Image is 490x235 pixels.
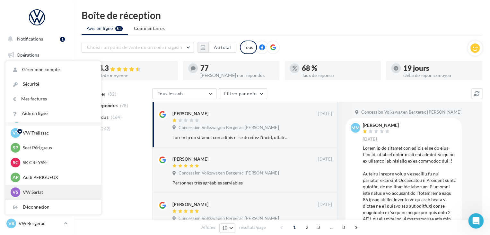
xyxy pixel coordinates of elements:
span: Tous les avis [158,91,184,96]
button: Filtrer par note [219,88,267,99]
p: Audi PERIGUEUX [23,174,93,181]
span: AP [13,174,19,181]
span: VS [13,189,18,195]
div: [PERSON_NAME] [363,123,399,127]
div: Délai de réponse moyen [403,73,477,78]
a: Campagnes [4,97,70,110]
span: résultats/page [239,224,266,230]
div: [PERSON_NAME] [172,201,208,208]
p: Il reste environ 2 minutes [65,85,122,92]
a: Contacts [4,113,70,126]
div: 77 [200,65,274,72]
div: [PERSON_NAME] [172,110,208,117]
span: Concession Volkswagen Bergerac [PERSON_NAME] [361,109,461,115]
div: Répondre à vos avis [12,110,117,121]
div: 19 jours [403,65,477,72]
a: Sécurité [5,77,101,91]
a: Opérations [4,48,70,62]
span: [DATE] [318,156,332,162]
button: Notifications 1 [4,32,67,46]
p: VW Bergerac [19,220,61,227]
button: go back [4,3,16,15]
p: 1 étape terminée sur 3 [6,85,58,92]
div: Personnes très agréables serviables [172,180,290,186]
button: Au total [208,42,236,53]
div: Collecter par QR code [25,137,109,144]
span: Commentaires [134,25,165,32]
div: Générez un QR code automatiquement pour collecter de nouveaux avis clients. [25,148,112,168]
a: Aide en ligne [5,106,101,121]
div: 68 % [302,65,376,72]
span: Afficher [201,224,216,230]
button: Tous les avis [152,88,216,99]
span: Concession Volkswagen Bergerac [PERSON_NAME] [179,216,279,221]
span: Concession Volkswagen Bergerac [PERSON_NAME] [179,125,279,131]
div: Retrouvez ce QR code : [25,175,112,182]
button: Au total [197,42,236,53]
span: Notifications [17,36,43,42]
b: Médiathèque [56,189,89,194]
p: Seat Périgueux [23,145,93,151]
button: Choisir un point de vente ou un code magasin [82,42,194,53]
div: 4.3 [99,65,173,72]
span: mm [351,125,360,131]
span: VT [13,130,18,136]
div: Débuter avec les Avis Clients [9,25,119,49]
span: Concession Volkswagen Bergerac [PERSON_NAME] [179,170,279,176]
a: PLV et print personnalisable [4,161,70,180]
span: 1 [289,222,300,232]
button: 10 [219,223,236,232]
img: Profile image for Service-Client [29,68,39,78]
div: Note moyenne [99,73,173,78]
span: SC [13,159,18,166]
a: Mes factures [5,92,101,106]
a: Boîte de réception81 [4,64,70,78]
span: (242) [100,126,111,131]
span: Choisir un point de vente ou un code magasin [87,44,182,50]
div: Fermer [113,3,124,14]
span: Opérations [17,52,39,58]
div: 1 [60,37,65,42]
span: 3 [313,222,324,232]
div: Répondre à vos avis [25,113,109,119]
div: Lorem ip do sitamet con adipis el se do eius-t’incid, utlab et’dolor m’ali eni admini ve qu’no ex... [172,134,290,141]
div: 2Collecter par QR code [12,135,117,145]
p: VW Trélissac [23,130,93,136]
div: Boîte de réception [82,10,482,20]
span: [DATE] [363,136,377,142]
a: Médiathèque [4,129,70,142]
a: Gérer mon compte [5,62,101,77]
div: [PERSON_NAME] non répondus [200,73,274,78]
div: [PERSON_NAME] [172,156,208,162]
p: VW Sarlat [23,189,93,195]
a: Campagnes DataOnDemand [4,182,70,201]
iframe: Intercom live chat [468,213,484,229]
span: SP [13,145,18,151]
span: (82) [108,91,116,97]
div: Suivez ce pas à pas et si besoin, écrivez-nous à [9,49,119,64]
a: Visibilité en ligne [4,81,70,94]
div: Service-Client de Digitaleo [41,70,100,76]
div: Tous [240,41,257,54]
span: 2 [302,222,312,232]
span: 10 [222,225,228,230]
span: (164) [111,115,122,120]
span: [DATE] [318,111,332,117]
span: [DATE] [318,202,332,208]
b: Sollicitation d'avis" [41,196,90,201]
span: VB [8,220,14,227]
a: VB VW Bergerac [5,217,69,230]
div: Taux de réponse [302,73,376,78]
div: Déconnexion [5,200,101,214]
a: Calendrier [4,145,70,158]
div: - Dans votre " > dossier [25,188,112,202]
span: ... [326,222,336,232]
a: [EMAIL_ADDRESS][DOMAIN_NAME] [28,57,118,63]
p: SK CREYSSE [23,159,93,166]
span: 8 [338,222,349,232]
